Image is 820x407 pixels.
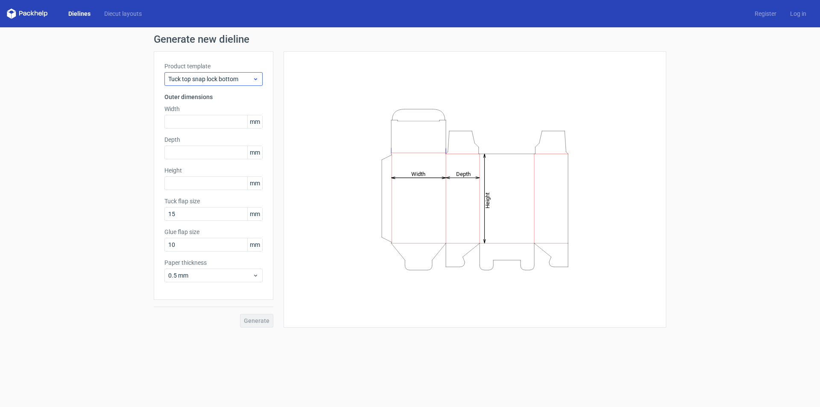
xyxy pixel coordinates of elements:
tspan: Height [484,192,491,208]
a: Dielines [61,9,97,18]
span: mm [247,238,262,251]
a: Register [748,9,783,18]
label: Tuck flap size [164,197,263,205]
span: mm [247,208,262,220]
span: mm [247,115,262,128]
label: Depth [164,135,263,144]
h3: Outer dimensions [164,93,263,101]
span: Tuck top snap lock bottom [168,75,252,83]
h1: Generate new dieline [154,34,666,44]
a: Log in [783,9,813,18]
tspan: Width [411,170,425,177]
label: Product template [164,62,263,70]
a: Diecut layouts [97,9,149,18]
label: Paper thickness [164,258,263,267]
span: mm [247,146,262,159]
tspan: Depth [456,170,471,177]
label: Glue flap size [164,228,263,236]
label: Height [164,166,263,175]
label: Width [164,105,263,113]
span: 0.5 mm [168,271,252,280]
span: mm [247,177,262,190]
